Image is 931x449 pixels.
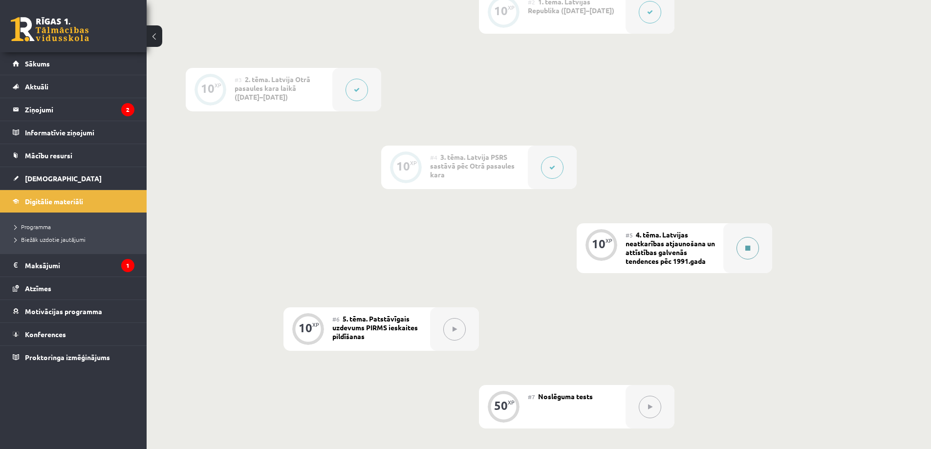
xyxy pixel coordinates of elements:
[13,300,134,322] a: Motivācijas programma
[410,160,417,166] div: XP
[626,230,715,265] span: ​4. tēma. Latvijas neatkarības atjaunošana un attīstības galvenās tendences pēc 1991.gada
[25,121,134,144] legend: Informatīvie ziņojumi
[25,254,134,277] legend: Maksājumi
[11,17,89,42] a: Rīgas 1. Tālmācības vidusskola
[13,346,134,368] a: Proktoringa izmēģinājums
[494,401,508,410] div: 50
[332,315,340,323] span: #6
[494,6,508,15] div: 10
[215,83,221,88] div: XP
[606,238,612,243] div: XP
[121,103,134,116] i: 2
[430,153,437,161] span: #4
[13,75,134,98] a: Aktuāli
[25,307,102,316] span: Motivācijas programma
[13,52,134,75] a: Sākums
[13,121,134,144] a: Informatīvie ziņojumi
[13,98,134,121] a: Ziņojumi2
[430,152,515,179] span: ​3. tēma. Latvija PSRS sastāvā pēc Otrā pasaules kara
[592,239,606,248] div: 10
[25,98,134,121] legend: Ziņojumi
[25,197,83,206] span: Digitālie materiāli
[508,400,515,405] div: XP
[332,314,418,341] span: ​5. tēma. Patstāvīgais uzdevums PIRMS ieskaites pildīšanas
[15,222,137,231] a: Programma
[312,322,319,327] div: XP
[25,284,51,293] span: Atzīmes
[201,84,215,93] div: 10
[13,277,134,299] a: Atzīmes
[25,82,48,91] span: Aktuāli
[13,323,134,345] a: Konferences
[13,144,134,167] a: Mācību resursi
[25,59,50,68] span: Sākums
[538,392,593,401] span: Noslēguma tests
[626,231,633,239] span: #5
[299,323,312,332] div: 10
[25,174,102,183] span: [DEMOGRAPHIC_DATA]
[528,393,535,401] span: #7
[508,5,515,10] div: XP
[121,259,134,272] i: 1
[25,151,72,160] span: Mācību resursi
[235,75,310,101] span: ​2. tēma. Latvija Otrā pasaules kara laikā ([DATE]–[DATE])
[13,167,134,190] a: [DEMOGRAPHIC_DATA]
[15,235,137,244] a: Biežāk uzdotie jautājumi
[13,254,134,277] a: Maksājumi1
[235,76,242,84] span: #3
[25,353,110,362] span: Proktoringa izmēģinājums
[15,235,86,243] span: Biežāk uzdotie jautājumi
[13,190,134,213] a: Digitālie materiāli
[25,330,66,339] span: Konferences
[396,162,410,171] div: 10
[15,223,51,231] span: Programma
